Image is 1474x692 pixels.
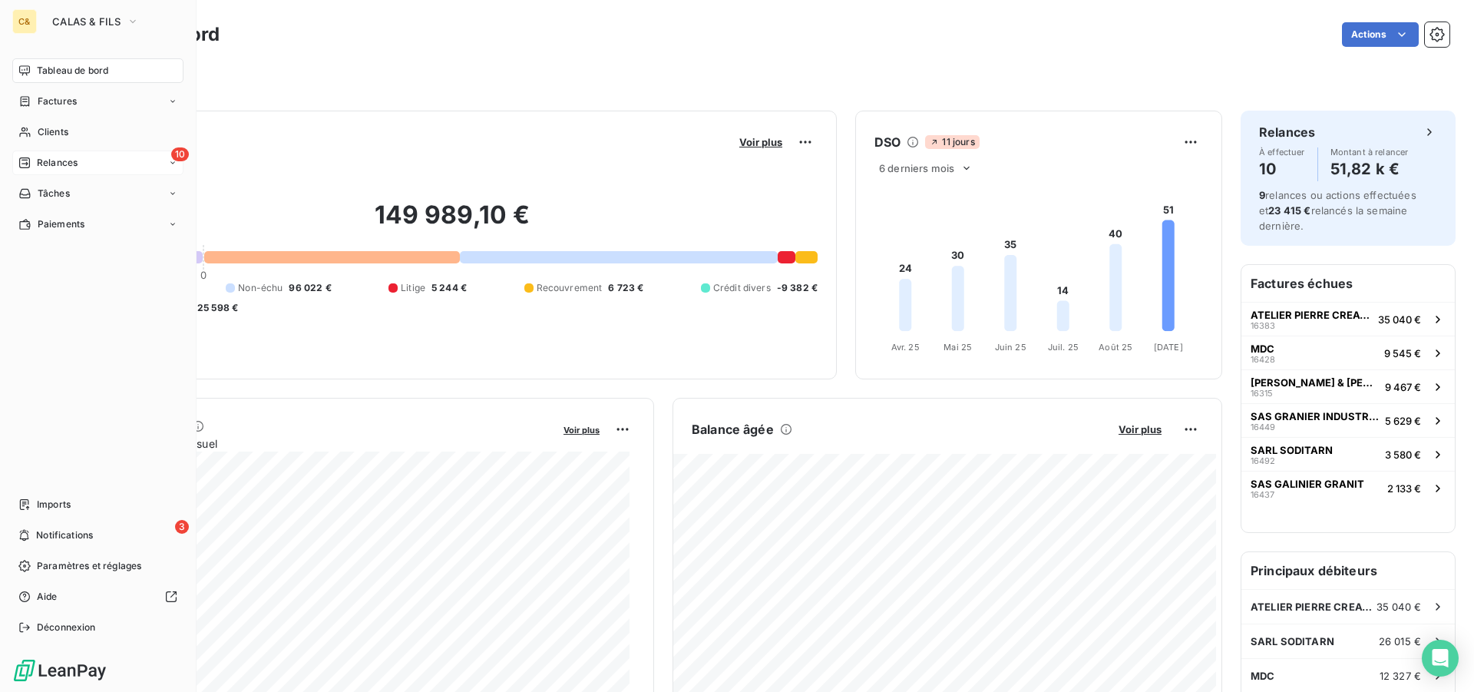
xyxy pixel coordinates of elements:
span: 23 415 € [1268,204,1310,217]
span: Voir plus [1119,423,1162,435]
span: Paramètres et réglages [37,559,141,573]
span: MDC [1251,670,1274,682]
span: 9 467 € [1385,381,1421,393]
span: 2 133 € [1387,482,1421,495]
span: Relances [37,156,78,170]
span: 0 [200,269,207,281]
button: SAS GALINIER GRANIT164372 133 € [1241,471,1455,505]
span: [PERSON_NAME] & [PERSON_NAME] [1251,376,1379,389]
span: Voir plus [739,136,782,148]
span: 16383 [1251,321,1275,330]
button: MDC164289 545 € [1241,336,1455,369]
span: ATELIER PIERRE CREATIVE [1251,309,1372,321]
tspan: Mai 25 [944,342,972,353]
span: 3 580 € [1385,449,1421,461]
span: ATELIER PIERRE CREATIVE [1251,601,1377,613]
h6: Balance âgée [692,420,774,439]
span: Factures [38,94,77,108]
span: 6 723 € [608,281,643,295]
span: -25 598 € [193,301,238,315]
button: Voir plus [735,135,787,149]
span: 10 [171,147,189,161]
span: 6 derniers mois [879,162,954,174]
tspan: Août 25 [1099,342,1132,353]
span: Non-échu [238,281,283,295]
span: SAS GALINIER GRANIT [1251,478,1364,490]
span: Déconnexion [37,621,96,634]
span: Recouvrement [537,281,603,295]
span: 16449 [1251,422,1275,432]
span: Paiements [38,217,84,231]
span: 16492 [1251,456,1275,465]
span: 16437 [1251,490,1274,499]
span: relances ou actions effectuées et relancés la semaine dernière. [1259,189,1416,232]
span: 9 [1259,189,1265,201]
span: SARL SODITARN [1251,635,1334,647]
span: 5 629 € [1385,415,1421,427]
button: SAS GRANIER INDUSTRIE DE LA PIERRE164495 629 € [1241,403,1455,437]
button: [PERSON_NAME] & [PERSON_NAME]163159 467 € [1241,369,1455,403]
h6: Principaux débiteurs [1241,552,1455,589]
tspan: Juin 25 [995,342,1026,353]
span: SARL SODITARN [1251,444,1333,456]
span: Crédit divers [713,281,771,295]
a: Aide [12,584,183,609]
span: MDC [1251,343,1274,355]
span: 96 022 € [289,281,331,295]
span: À effectuer [1259,147,1305,157]
div: C& [12,9,37,34]
span: Montant à relancer [1330,147,1409,157]
h6: Factures échues [1241,265,1455,302]
img: Logo LeanPay [12,658,107,683]
h4: 51,82 k € [1330,157,1409,181]
span: Litige [401,281,425,295]
h6: DSO [874,133,901,151]
span: Chiffre d'affaires mensuel [87,435,553,452]
span: 35 040 € [1377,601,1421,613]
span: Tâches [38,187,70,200]
button: ATELIER PIERRE CREATIVE1638335 040 € [1241,302,1455,336]
h2: 149 989,10 € [87,200,818,246]
span: 16315 [1251,389,1273,398]
span: 12 327 € [1380,670,1421,682]
button: Voir plus [559,422,604,436]
span: Tableau de bord [37,64,108,78]
span: Voir plus [563,425,600,435]
span: 26 015 € [1379,635,1421,647]
span: 9 545 € [1384,347,1421,359]
span: SAS GRANIER INDUSTRIE DE LA PIERRE [1251,410,1379,422]
span: Clients [38,125,68,139]
span: 16428 [1251,355,1275,364]
button: Voir plus [1114,422,1166,436]
tspan: [DATE] [1154,342,1183,353]
span: -9 382 € [777,281,818,295]
h4: 10 [1259,157,1305,181]
span: 35 040 € [1378,313,1421,326]
tspan: Avr. 25 [891,342,920,353]
span: Aide [37,590,58,604]
span: 5 244 € [431,281,467,295]
span: Notifications [36,528,93,542]
div: Open Intercom Messenger [1422,640,1459,677]
button: Actions [1342,22,1419,47]
button: SARL SODITARN164923 580 € [1241,437,1455,471]
span: 11 jours [925,135,979,149]
span: CALAS & FILS [52,15,121,28]
tspan: Juil. 25 [1048,342,1079,353]
h6: Relances [1259,123,1315,141]
span: 3 [175,520,189,534]
span: Imports [37,498,71,512]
